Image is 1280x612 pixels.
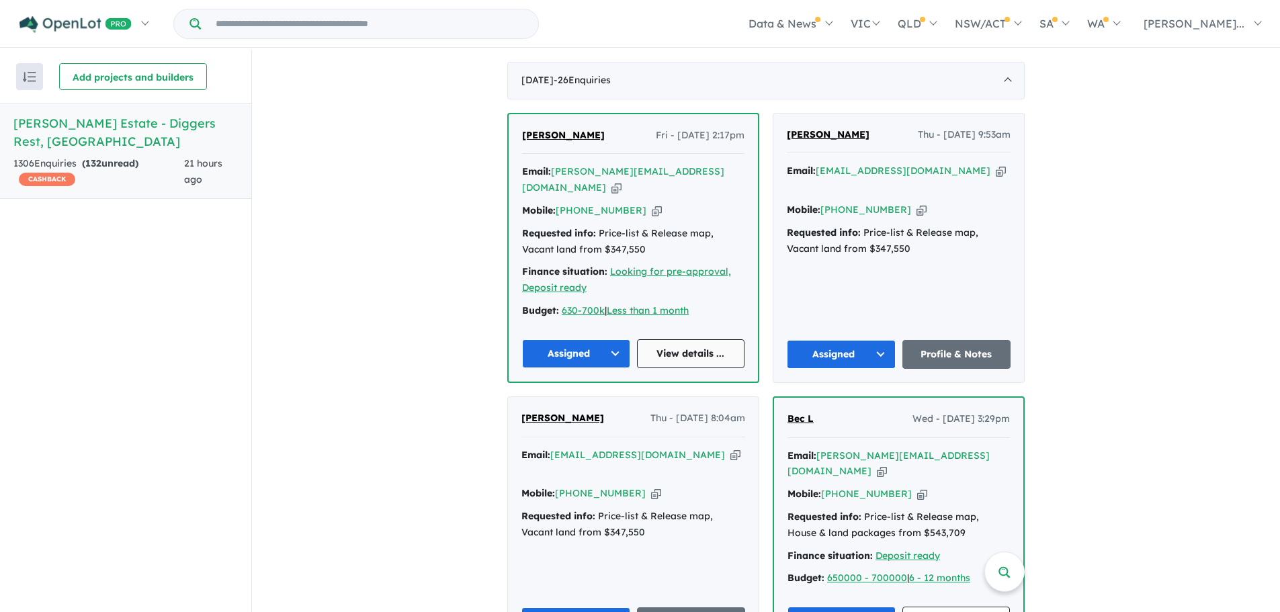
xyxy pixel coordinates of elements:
[730,448,740,462] button: Copy
[13,114,238,150] h5: [PERSON_NAME] Estate - Diggers Rest , [GEOGRAPHIC_DATA]
[651,486,661,500] button: Copy
[821,488,912,500] a: [PHONE_NUMBER]
[85,157,101,169] span: 132
[787,550,873,562] strong: Finance situation:
[787,165,816,177] strong: Email:
[23,72,36,82] img: sort.svg
[522,227,596,239] strong: Requested info:
[522,303,744,319] div: |
[82,157,138,169] strong: ( unread)
[787,340,896,369] button: Assigned
[787,411,814,427] a: Bec L
[996,164,1006,178] button: Copy
[13,156,184,188] div: 1306 Enquir ies
[521,509,745,541] div: Price-list & Release map, Vacant land from $347,550
[555,487,646,499] a: [PHONE_NUMBER]
[521,410,604,427] a: [PERSON_NAME]
[917,487,927,501] button: Copy
[876,550,940,562] a: Deposit ready
[877,464,887,478] button: Copy
[787,449,990,478] a: [PERSON_NAME][EMAIL_ADDRESS][DOMAIN_NAME]
[19,173,75,186] span: CASHBACK
[787,572,824,584] strong: Budget:
[522,265,607,277] strong: Finance situation:
[550,449,725,461] a: [EMAIL_ADDRESS][DOMAIN_NAME]
[652,204,662,218] button: Copy
[909,572,970,584] a: 6 - 12 months
[507,62,1025,99] div: [DATE]
[607,304,689,316] a: Less than 1 month
[637,339,745,368] a: View details ...
[787,488,821,500] strong: Mobile:
[556,204,646,216] a: [PHONE_NUMBER]
[787,509,1010,541] div: Price-list & Release map, House & land packages from $543,709
[522,304,559,316] strong: Budget:
[816,165,990,177] a: [EMAIL_ADDRESS][DOMAIN_NAME]
[522,165,551,177] strong: Email:
[787,225,1011,257] div: Price-list & Release map, Vacant land from $347,550
[787,226,861,238] strong: Requested info:
[650,410,745,427] span: Thu - [DATE] 8:04am
[916,203,927,217] button: Copy
[521,412,604,424] span: [PERSON_NAME]
[787,128,869,140] span: [PERSON_NAME]
[521,510,595,522] strong: Requested info:
[521,449,550,461] strong: Email:
[522,129,605,141] span: [PERSON_NAME]
[522,339,630,368] button: Assigned
[19,16,132,33] img: Openlot PRO Logo White
[184,157,222,185] span: 21 hours ago
[562,304,605,316] a: 630-700k
[554,74,611,86] span: - 26 Enquir ies
[59,63,207,90] button: Add projects and builders
[787,412,814,425] span: Bec L
[787,449,816,462] strong: Email:
[522,128,605,144] a: [PERSON_NAME]
[1144,17,1244,30] span: [PERSON_NAME]...
[611,181,622,195] button: Copy
[522,204,556,216] strong: Mobile:
[787,204,820,216] strong: Mobile:
[522,226,744,258] div: Price-list & Release map, Vacant land from $347,550
[522,265,731,294] a: Looking for pre-approval, Deposit ready
[522,165,724,193] a: [PERSON_NAME][EMAIL_ADDRESS][DOMAIN_NAME]
[787,570,1010,586] div: |
[820,204,911,216] a: [PHONE_NUMBER]
[656,128,744,144] span: Fri - [DATE] 2:17pm
[912,411,1010,427] span: Wed - [DATE] 3:29pm
[827,572,907,584] a: 650000 - 700000
[521,487,555,499] strong: Mobile:
[204,9,536,38] input: Try estate name, suburb, builder or developer
[787,511,861,523] strong: Requested info:
[902,340,1011,369] a: Profile & Notes
[918,127,1011,143] span: Thu - [DATE] 9:53am
[787,127,869,143] a: [PERSON_NAME]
